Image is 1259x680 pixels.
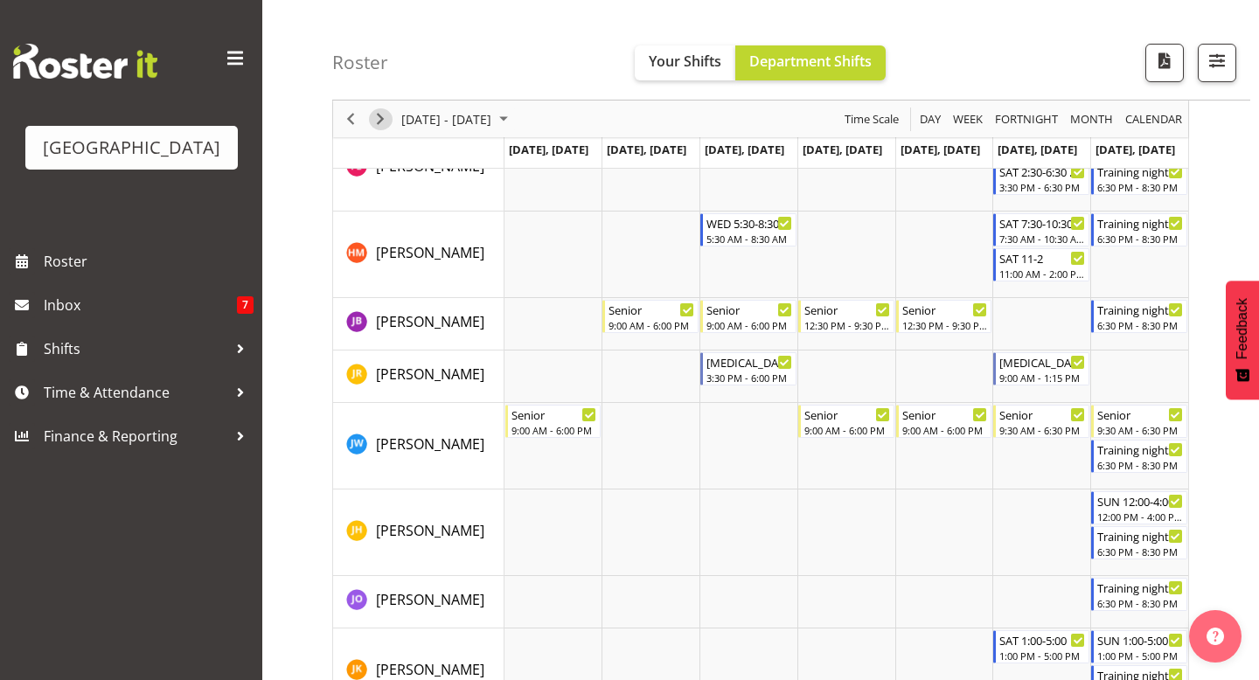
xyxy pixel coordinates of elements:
button: Timeline Week [950,108,986,130]
div: 6:30 PM - 8:30 PM [1097,318,1183,332]
span: [PERSON_NAME] [376,364,484,384]
span: Day [918,108,943,130]
td: Hamish McKenzie resource [333,212,504,298]
div: Senior [999,406,1085,423]
div: Joshua Keen"s event - SAT 1:00-5:00 Begin From Saturday, September 13, 2025 at 1:00:00 PM GMT+12:... [993,630,1089,663]
div: 9:00 AM - 6:00 PM [511,423,597,437]
span: Feedback [1235,298,1250,359]
div: Training night [1097,441,1183,458]
span: Time & Attendance [44,379,227,406]
div: Training night [1097,527,1183,545]
span: [DATE], [DATE] [705,142,784,157]
span: Finance & Reporting [44,423,227,449]
span: calendar [1123,108,1184,130]
span: Month [1068,108,1115,130]
button: Month [1123,108,1186,130]
div: SUN 12:00-4:00 [1097,492,1183,510]
div: 12:30 PM - 9:30 PM [902,318,988,332]
a: [PERSON_NAME] [376,520,484,541]
span: Time Scale [843,108,901,130]
div: Jack Bailey"s event - Senior Begin From Wednesday, September 10, 2025 at 9:00:00 AM GMT+12:00 End... [700,300,796,333]
span: Fortnight [993,108,1060,130]
div: 9:30 AM - 6:30 PM [999,423,1085,437]
div: Finn Edwards"s event - SAT 2:30-6:30 Close training Begin From Saturday, September 13, 2025 at 3:... [993,162,1089,195]
div: Hamish McKenzie"s event - SAT 11-2 Begin From Saturday, September 13, 2025 at 11:00:00 AM GMT+12:... [993,248,1089,281]
span: Roster [44,248,254,274]
td: Jasika Rohloff resource [333,350,504,403]
div: 5:30 AM - 8:30 AM [706,232,792,246]
div: Jack Bailey"s event - Training night Begin From Sunday, September 14, 2025 at 6:30:00 PM GMT+12:0... [1091,300,1187,333]
div: Hamish McKenzie"s event - WED 5:30-8:30 Begin From Wednesday, September 10, 2025 at 5:30:00 AM GM... [700,213,796,246]
div: SAT 11-2 [999,249,1085,267]
button: Your Shifts [635,45,735,80]
span: [DATE], [DATE] [803,142,882,157]
div: Jayden Horsley"s event - SUN 12:00-4:00 Begin From Sunday, September 14, 2025 at 12:00:00 PM GMT+... [1091,491,1187,524]
span: [DATE], [DATE] [901,142,980,157]
div: SUN 1:00-5:00 [1097,631,1183,649]
h4: Roster [332,52,388,73]
div: 9:00 AM - 6:00 PM [609,318,694,332]
span: [PERSON_NAME] [376,660,484,679]
a: [PERSON_NAME] [376,242,484,263]
span: [PERSON_NAME] [376,156,484,176]
a: [PERSON_NAME] [376,589,484,610]
button: Fortnight [992,108,1061,130]
a: [PERSON_NAME] [376,659,484,680]
div: 12:30 PM - 9:30 PM [804,318,890,332]
button: September 08 - 14, 2025 [399,108,516,130]
span: [PERSON_NAME] [376,590,484,609]
span: Your Shifts [649,52,721,71]
div: [GEOGRAPHIC_DATA] [43,135,220,161]
a: [PERSON_NAME] [376,364,484,385]
div: 6:30 PM - 8:30 PM [1097,596,1183,610]
div: 6:30 PM - 8:30 PM [1097,180,1183,194]
span: [DATE], [DATE] [998,142,1077,157]
span: [DATE] - [DATE] [400,108,493,130]
a: [PERSON_NAME] [376,434,484,454]
div: 6:30 PM - 8:30 PM [1097,232,1183,246]
div: Jason Wong"s event - Senior Begin From Friday, September 12, 2025 at 9:00:00 AM GMT+12:00 Ends At... [896,405,992,438]
div: Previous [336,101,365,137]
div: 9:30 AM - 6:30 PM [1097,423,1183,437]
div: 12:00 PM - 4:00 PM [1097,510,1183,524]
div: Jayden Horsley"s event - Training night Begin From Sunday, September 14, 2025 at 6:30:00 PM GMT+1... [1091,526,1187,559]
div: Jason Wong"s event - Senior Begin From Monday, September 8, 2025 at 9:00:00 AM GMT+12:00 Ends At ... [505,405,602,438]
div: Jack Bailey"s event - Senior Begin From Friday, September 12, 2025 at 12:30:00 PM GMT+12:00 Ends ... [896,300,992,333]
div: Senior [804,406,890,423]
span: [DATE], [DATE] [1096,142,1175,157]
div: Senior [902,301,988,318]
div: Senior [706,301,792,318]
div: 9:00 AM - 6:00 PM [706,318,792,332]
div: 6:30 PM - 8:30 PM [1097,545,1183,559]
img: Rosterit website logo [13,44,157,79]
div: Jayden O'Byrne"s event - Training night Begin From Sunday, September 14, 2025 at 6:30:00 PM GMT+1... [1091,578,1187,611]
button: Department Shifts [735,45,886,80]
div: Senior [804,301,890,318]
div: SAT 2:30-6:30 Close training [999,163,1085,180]
div: 11:00 AM - 2:00 PM [999,267,1085,281]
div: 1:00 PM - 5:00 PM [1097,649,1183,663]
div: Jasika Rohloff"s event - T3 Crayfish Begin From Wednesday, September 10, 2025 at 3:30:00 PM GMT+1... [700,352,796,385]
div: Training night [1097,301,1183,318]
td: Jason Wong resource [333,403,504,489]
div: Jason Wong"s event - Senior Begin From Saturday, September 13, 2025 at 9:30:00 AM GMT+12:00 Ends ... [993,405,1089,438]
button: Feedback - Show survey [1226,281,1259,399]
div: 6:30 PM - 8:30 PM [1097,458,1183,472]
td: Jayden Horsley resource [333,489,504,576]
div: Hamish McKenzie"s event - Training night Begin From Sunday, September 14, 2025 at 6:30:00 PM GMT+... [1091,213,1187,246]
div: Training night [1097,579,1183,596]
div: Jason Wong"s event - Senior Begin From Sunday, September 14, 2025 at 9:30:00 AM GMT+12:00 Ends At... [1091,405,1187,438]
div: Senior [609,301,694,318]
div: Senior [1097,406,1183,423]
td: Jayden O'Byrne resource [333,576,504,628]
div: 3:30 PM - 6:00 PM [706,371,792,385]
div: 3:30 PM - 6:30 PM [999,180,1085,194]
img: help-xxl-2.png [1207,628,1224,645]
div: 9:00 AM - 1:15 PM [999,371,1085,385]
a: [PERSON_NAME] [376,311,484,332]
span: [PERSON_NAME] [376,312,484,331]
span: Department Shifts [749,52,872,71]
div: Jack Bailey"s event - Senior Begin From Tuesday, September 9, 2025 at 9:00:00 AM GMT+12:00 Ends A... [602,300,699,333]
div: [MEDICAL_DATA] Squids/yep [999,353,1085,371]
div: WED 5:30-8:30 [706,214,792,232]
